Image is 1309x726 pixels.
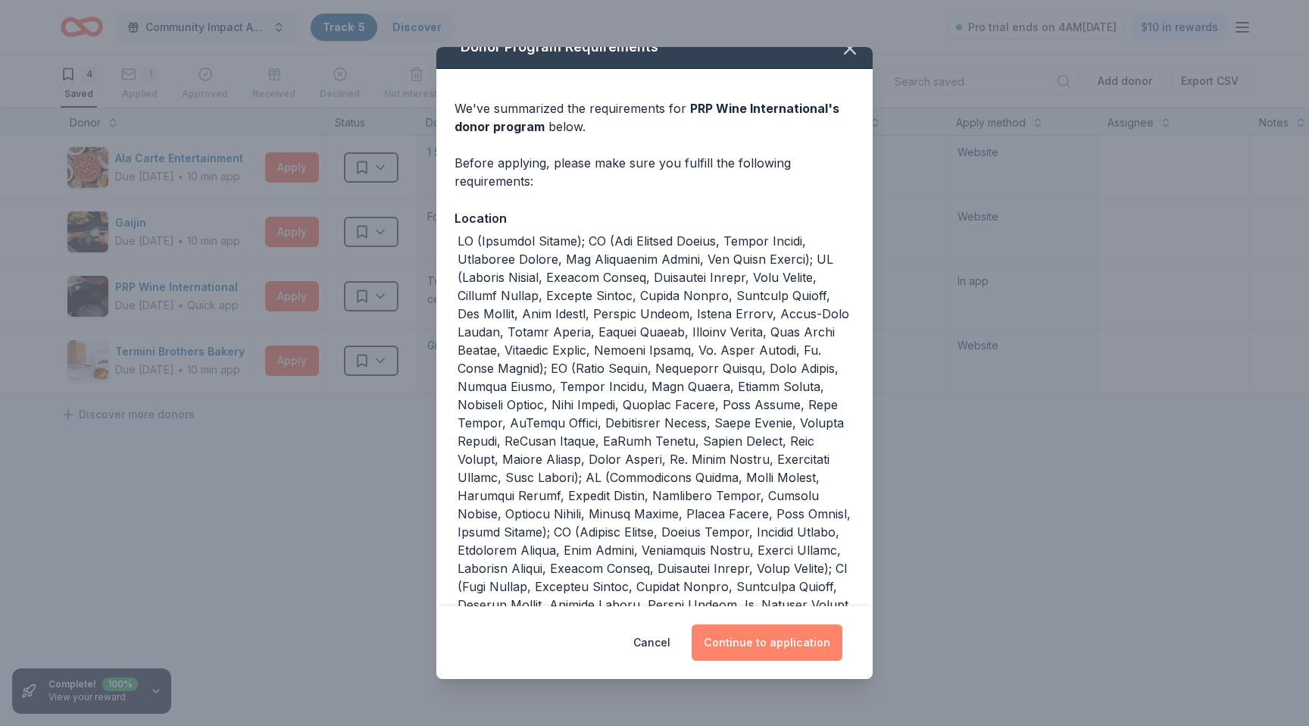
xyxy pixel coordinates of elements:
div: We've summarized the requirements for below. [455,99,854,136]
div: Location [455,208,854,228]
div: Before applying, please make sure you fulfill the following requirements: [455,154,854,190]
button: Cancel [633,624,670,661]
div: Donor Program Requirements [436,26,873,69]
button: Continue to application [692,624,842,661]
